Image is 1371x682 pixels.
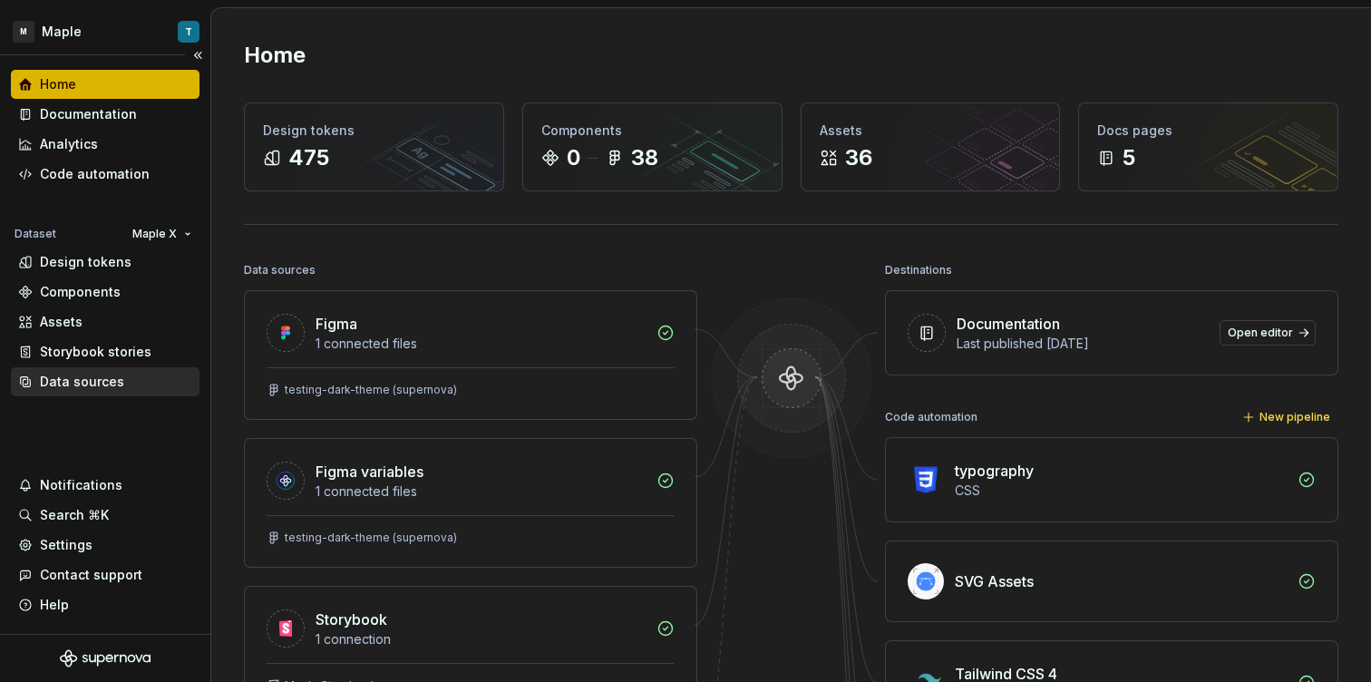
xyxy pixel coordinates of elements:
div: Home [40,75,76,93]
div: Storybook [316,609,387,630]
div: 0 [567,143,580,172]
a: Storybook stories [11,337,199,366]
div: Assets [40,313,83,331]
div: M [13,21,34,43]
div: 5 [1123,143,1135,172]
a: Design tokens [11,248,199,277]
button: Contact support [11,560,199,589]
div: 1 connected files [316,482,646,501]
div: 475 [288,143,329,172]
button: Collapse sidebar [185,43,210,68]
div: Destinations [885,258,952,283]
div: Analytics [40,135,98,153]
button: MMapleT [4,12,207,51]
div: Design tokens [263,122,485,140]
div: Contact support [40,566,142,584]
a: Analytics [11,130,199,159]
span: New pipeline [1259,410,1330,424]
a: Components [11,278,199,307]
div: Components [40,283,121,301]
a: Assets [11,307,199,336]
svg: Supernova Logo [60,649,151,667]
div: Design tokens [40,253,131,271]
a: Home [11,70,199,99]
div: Figma [316,313,357,335]
a: Components038 [522,102,783,191]
div: SVG Assets [955,570,1034,592]
div: Dataset [15,227,56,241]
div: Notifications [40,476,122,494]
div: 38 [631,143,658,172]
a: Code automation [11,160,199,189]
div: testing-dark-theme (supernova) [285,383,457,397]
a: Open editor [1220,320,1316,346]
div: typography [955,460,1034,482]
div: Help [40,596,69,614]
button: Help [11,590,199,619]
button: Notifications [11,471,199,500]
a: Data sources [11,367,199,396]
div: 1 connected files [316,335,646,353]
div: Documentation [40,105,137,123]
div: Data sources [244,258,316,283]
div: Figma variables [316,461,423,482]
div: Code automation [885,404,977,430]
div: 36 [845,143,872,172]
a: Documentation [11,100,199,129]
div: Docs pages [1097,122,1319,140]
div: Maple [42,23,82,41]
button: Maple X [124,221,199,247]
div: Settings [40,536,92,554]
h2: Home [244,41,306,70]
a: Assets36 [801,102,1061,191]
a: Docs pages5 [1078,102,1338,191]
div: Documentation [957,313,1060,335]
a: Figma1 connected filestesting-dark-theme (supernova) [244,290,697,420]
div: Storybook stories [40,343,151,361]
div: Last published [DATE] [957,335,1209,353]
div: Data sources [40,373,124,391]
div: 1 connection [316,630,646,648]
button: New pipeline [1237,404,1338,430]
button: Search ⌘K [11,501,199,530]
span: Open editor [1228,326,1293,340]
div: CSS [955,482,1287,500]
span: Maple X [132,227,177,241]
div: testing-dark-theme (supernova) [285,531,457,545]
a: Figma variables1 connected filestesting-dark-theme (supernova) [244,438,697,568]
div: T [185,24,192,39]
div: Components [541,122,763,140]
div: Search ⌘K [40,506,109,524]
a: Settings [11,531,199,560]
div: Assets [820,122,1042,140]
a: Design tokens475 [244,102,504,191]
div: Code automation [40,165,150,183]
